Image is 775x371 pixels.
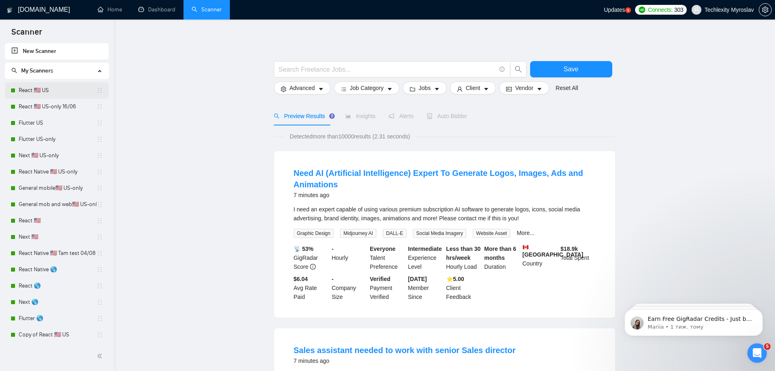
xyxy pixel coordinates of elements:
[457,86,463,92] span: user
[506,86,512,92] span: idcard
[5,310,109,327] li: Flutter 🌎
[340,229,376,238] span: Midjourney AI
[294,346,516,355] a: Sales assistant needed to work with senior Sales director
[387,86,393,92] span: caret-down
[292,244,330,271] div: GigRadar Score
[5,327,109,343] li: Copy of React 🇺🇸 US
[5,99,109,115] li: React 🇺🇸 US-only 16/06
[556,83,578,92] a: Reset All
[19,213,96,229] a: React 🇺🇸
[294,205,596,223] div: I need an expert capable of using various premium subscription AI software to generate logos, ico...
[434,86,440,92] span: caret-down
[517,230,535,236] a: More...
[427,113,432,119] span: robot
[19,131,96,147] a: Flutter US-only
[341,86,347,92] span: bars
[96,136,103,143] span: holder
[96,185,103,191] span: holder
[5,213,109,229] li: React 🇺🇸
[96,331,103,338] span: holder
[279,64,496,75] input: Search Freelance Jobs...
[627,9,629,12] text: 5
[345,113,375,119] span: Insights
[5,164,109,180] li: React Native 🇺🇸 US-only
[5,147,109,164] li: Next 🇺🇸 US-only
[294,169,583,189] a: Need AI (Artificial Intelligence) Expert To Generate Logos, Images, Ads and Animations
[96,234,103,240] span: holder
[5,278,109,294] li: React 🌎
[403,81,447,94] button: folderJobscaret-down
[5,26,48,43] span: Scanner
[559,244,597,271] div: Total Spent
[483,86,489,92] span: caret-down
[370,276,391,282] b: Verified
[11,68,17,73] span: search
[19,196,96,213] a: General mob and web🇺🇸 US-only - to be done
[383,229,406,238] span: DALL-E
[96,120,103,126] span: holder
[192,6,222,13] a: searchScanner
[408,276,427,282] b: [DATE]
[612,292,775,349] iframe: Intercom notifications повідомлення
[522,244,583,258] b: [GEOGRAPHIC_DATA]
[500,67,505,72] span: info-circle
[466,83,480,92] span: Client
[7,4,13,17] img: logo
[484,246,516,261] b: More than 6 months
[19,99,96,115] a: React 🇺🇸 US-only 16/06
[19,261,96,278] a: React Native 🌎
[764,343,771,350] span: 5
[473,229,510,238] span: Website Asset
[5,180,109,196] li: General mobile🇺🇸 US-only
[11,67,53,74] span: My Scanners
[11,43,102,59] a: New Scanner
[98,6,122,13] a: homeHome
[523,244,528,250] img: 🇨🇦
[19,180,96,196] a: General mobile🇺🇸 US-only
[5,43,109,59] li: New Scanner
[511,66,526,73] span: search
[350,83,384,92] span: Job Category
[274,113,332,119] span: Preview Results
[5,196,109,213] li: General mob and web🇺🇸 US-only - to be done
[446,276,464,282] b: ⭐️ 5.00
[5,131,109,147] li: Flutter US-only
[759,7,771,13] span: setting
[389,113,414,119] span: Alerts
[5,82,109,99] li: React 🇺🇸 US
[138,6,175,13] a: dashboardDashboard
[625,7,631,13] a: 5
[759,7,772,13] a: setting
[294,276,308,282] b: $6.04
[530,61,612,77] button: Save
[445,274,483,301] div: Client Feedback
[96,283,103,289] span: holder
[370,246,395,252] b: Everyone
[19,245,96,261] a: React Native 🇺🇸 Tam test 04/08
[332,246,334,252] b: -
[281,86,286,92] span: setting
[310,264,316,270] span: info-circle
[330,274,368,301] div: Company Size
[97,352,105,360] span: double-left
[332,276,334,282] b: -
[345,113,351,119] span: area-chart
[19,327,96,343] a: Copy of React 🇺🇸 US
[96,217,103,224] span: holder
[521,244,559,271] div: Country
[515,83,533,92] span: Vendor
[96,299,103,305] span: holder
[294,190,596,200] div: 7 minutes ago
[19,164,96,180] a: React Native 🇺🇸 US-only
[747,343,767,363] iframe: Intercom live chat
[482,244,521,271] div: Duration
[419,83,431,92] span: Jobs
[5,245,109,261] li: React Native 🇺🇸 Tam test 04/08
[410,86,415,92] span: folder
[5,294,109,310] li: Next 🌎
[96,250,103,257] span: holder
[427,113,467,119] span: Auto Bidder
